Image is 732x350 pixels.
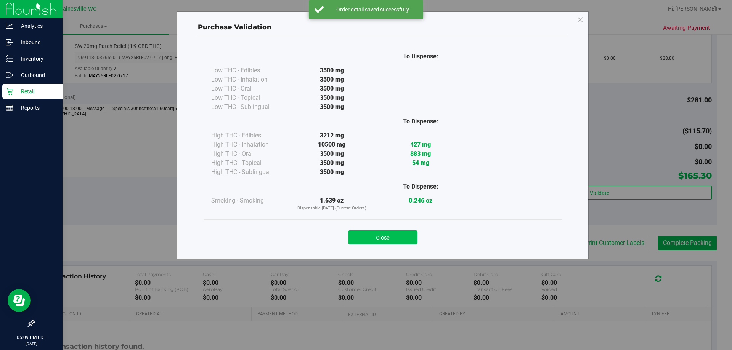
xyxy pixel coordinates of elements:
[287,66,376,75] div: 3500 mg
[287,168,376,177] div: 3500 mg
[6,88,13,95] inline-svg: Retail
[287,93,376,102] div: 3500 mg
[6,104,13,112] inline-svg: Reports
[3,334,59,341] p: 05:09 PM EDT
[13,54,59,63] p: Inventory
[376,52,465,61] div: To Dispense:
[287,149,376,158] div: 3500 mg
[211,75,287,84] div: Low THC - Inhalation
[13,103,59,112] p: Reports
[211,158,287,168] div: High THC - Topical
[211,131,287,140] div: High THC - Edibles
[287,102,376,112] div: 3500 mg
[3,341,59,347] p: [DATE]
[6,55,13,62] inline-svg: Inventory
[13,70,59,80] p: Outbound
[211,196,287,205] div: Smoking - Smoking
[376,182,465,191] div: To Dispense:
[6,71,13,79] inline-svg: Outbound
[287,158,376,168] div: 3500 mg
[287,205,376,212] p: Dispensable [DATE] (Current Orders)
[287,84,376,93] div: 3500 mg
[287,140,376,149] div: 10500 mg
[211,66,287,75] div: Low THC - Edibles
[410,141,431,148] strong: 427 mg
[6,38,13,46] inline-svg: Inbound
[348,230,417,244] button: Close
[409,197,432,204] strong: 0.246 oz
[211,168,287,177] div: High THC - Sublingual
[211,140,287,149] div: High THC - Inhalation
[211,84,287,93] div: Low THC - Oral
[376,117,465,126] div: To Dispense:
[287,75,376,84] div: 3500 mg
[328,6,417,13] div: Order detail saved successfully
[410,150,431,157] strong: 883 mg
[287,196,376,212] div: 1.639 oz
[412,159,429,166] strong: 54 mg
[287,131,376,140] div: 3212 mg
[211,102,287,112] div: Low THC - Sublingual
[13,38,59,47] p: Inbound
[13,21,59,30] p: Analytics
[211,149,287,158] div: High THC - Oral
[13,87,59,96] p: Retail
[211,93,287,102] div: Low THC - Topical
[198,23,272,31] span: Purchase Validation
[8,289,30,312] iframe: Resource center
[6,22,13,30] inline-svg: Analytics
